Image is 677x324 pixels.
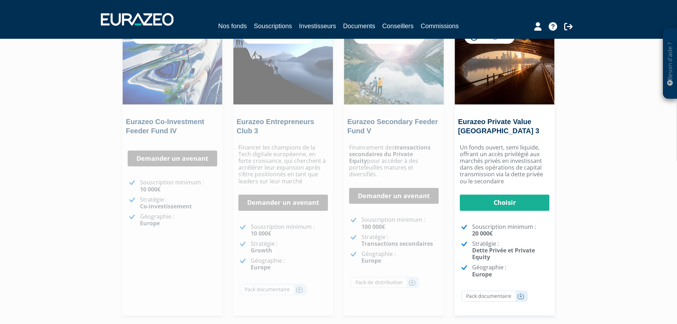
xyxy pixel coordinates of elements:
strong: transactions secondaires du Private Equity [349,143,431,165]
p: Stratégie : [472,240,549,261]
a: Pack de distribution [350,277,419,288]
p: Stratégie : [251,240,328,254]
a: Pack documentaire [461,291,528,302]
strong: Co-investissement [140,202,192,210]
a: Investisseurs [299,21,336,31]
p: Géographie : [472,264,549,277]
a: Souscriptions [254,21,292,31]
p: Géographie : [361,251,439,264]
img: Eurazeo Entrepreneurs Club 3 [233,22,333,104]
strong: Transactions secondaires [361,240,433,247]
a: Demander un avenant [128,151,217,167]
a: Conseillers [382,21,414,31]
strong: Dette Privée et Private Equity [472,246,535,261]
a: Commissions [421,21,459,31]
a: Demander un avenant [238,195,328,211]
p: Financement des pour accéder à des portefeuilles matures et diversifiés. [349,144,439,178]
p: Souscription minimum : [251,224,328,237]
strong: 20 000€ [472,230,493,237]
img: Eurazeo Co-Investment Feeder Fund IV [123,22,222,104]
strong: Growth [251,246,272,254]
p: Souscription minimum : [361,216,439,230]
a: Eurazeo Entrepreneurs Club 3 [237,118,314,135]
strong: Europe [251,263,270,271]
strong: Europe [472,270,492,278]
img: Eurazeo Secondary Feeder Fund V [344,22,444,104]
strong: 10 000€ [251,230,271,237]
strong: 10 000€ [140,185,160,193]
a: Eurazeo Co-Investment Feeder Fund IV [126,118,204,135]
p: Financer les champions de la Tech digitale européenne, en forte croissance, qui cherchent à accél... [238,144,328,185]
p: Besoin d'aide ? [666,32,674,96]
strong: Europe [361,257,381,264]
img: 1732889491-logotype_eurazeo_blanc_rvb.png [101,13,173,26]
p: Un fonds ouvert, semi liquide, offrant un accès privilégié aux marchés privés en investissant dan... [460,144,549,185]
strong: Europe [140,219,160,227]
p: Souscription minimum : [472,224,549,237]
p: Souscription minimum : [140,179,217,192]
strong: 100 000€ [361,223,385,231]
a: Documents [343,21,375,31]
a: Demander un avenant [349,188,439,204]
p: Stratégie : [140,196,217,210]
a: Eurazeo Private Value [GEOGRAPHIC_DATA] 3 [458,118,539,135]
a: Pack documentaire [240,284,306,295]
p: Stratégie : [361,234,439,247]
a: Eurazeo Secondary Feeder Fund V [347,118,438,135]
a: Nos fonds [218,21,247,32]
a: Choisir [460,195,549,211]
img: Eurazeo Private Value Europe 3 [455,22,554,104]
p: Géographie : [251,257,328,271]
p: Géographie : [140,213,217,227]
